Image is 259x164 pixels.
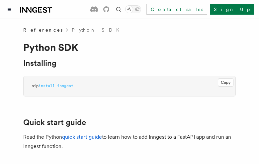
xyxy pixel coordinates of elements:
[125,5,141,13] button: Toggle dark mode
[23,118,86,127] a: Quick start guide
[39,83,55,88] span: install
[218,78,233,87] button: Copy
[23,41,236,53] h1: Python SDK
[23,27,62,33] span: References
[32,83,39,88] span: pip
[72,27,124,33] a: Python SDK
[210,4,254,15] a: Sign Up
[23,132,236,151] p: Read the Python to learn how to add Inngest to a FastAPI app and run an Inngest function.
[115,5,123,13] button: Find something...
[23,59,56,68] a: Installing
[5,5,13,13] button: Toggle navigation
[57,83,73,88] span: inngest
[62,134,102,140] a: quick start guide
[146,4,207,15] a: Contact sales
